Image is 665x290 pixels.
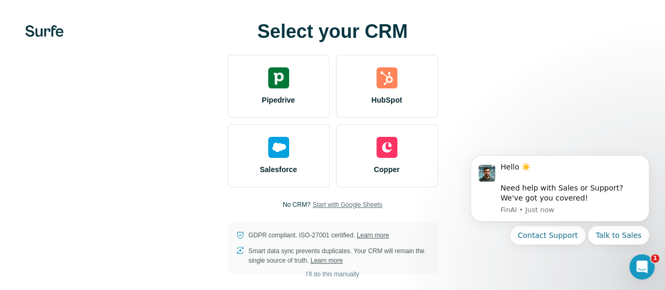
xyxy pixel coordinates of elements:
[376,67,397,88] img: hubspot's logo
[629,254,654,279] iframe: Intercom live chat
[312,200,382,209] button: Start with Google Sheets
[651,254,659,263] span: 1
[311,257,343,264] a: Learn more
[283,200,311,209] p: No CRM?
[376,137,397,158] img: copper's logo
[249,231,389,240] p: GDPR compliant. ISO-27001 certified.
[371,95,402,105] span: HubSpot
[299,266,366,282] button: I’ll do this manually
[25,25,64,37] img: Surfe's logo
[455,147,665,251] iframe: Intercom notifications message
[357,232,389,239] a: Learn more
[260,164,297,175] span: Salesforce
[249,246,429,265] p: Smart data sync prevents duplicates. Your CRM will remain the single source of truth.
[374,164,400,175] span: Copper
[268,137,289,158] img: salesforce's logo
[262,95,295,105] span: Pipedrive
[228,21,438,42] h1: Select your CRM
[268,67,289,88] img: pipedrive's logo
[306,269,359,279] span: I’ll do this manually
